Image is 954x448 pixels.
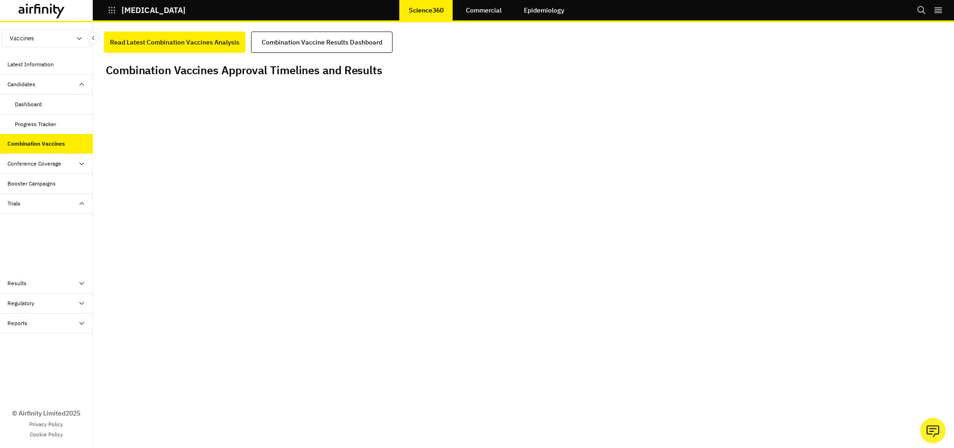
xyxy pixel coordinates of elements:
[7,179,56,188] div: Booster Campaigns
[122,6,186,14] p: [MEDICAL_DATA]
[917,2,926,18] button: Search
[15,100,42,109] div: Dashboard
[7,60,54,69] div: Latest Information
[108,2,186,18] button: [MEDICAL_DATA]
[15,259,42,268] div: Landscape
[2,30,91,47] button: Vaccines
[12,409,80,418] p: © Airfinity Limited 2025
[7,160,61,168] div: Conference Coverage
[29,420,63,429] a: Privacy Policy
[7,279,26,288] div: Results
[262,36,382,49] div: Combination Vaccine Results Dashboard
[920,418,946,443] button: Ask our analysts
[15,120,56,128] div: Progress Tracker
[409,6,444,14] p: Science360
[7,299,34,307] div: Regulatory
[7,80,35,89] div: Candidates
[7,319,27,327] div: Reports
[87,32,99,44] button: Close Sidebar
[7,199,20,208] div: Trials
[110,36,239,49] div: Read Latest Combination Vaccines Analysis
[15,239,59,248] div: Recent Trials Map
[30,430,63,439] a: Cookie Policy
[15,219,28,228] div: Table
[7,140,65,148] div: Combination Vaccines
[106,64,382,77] h2: Combination Vaccines Approval Timelines and Results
